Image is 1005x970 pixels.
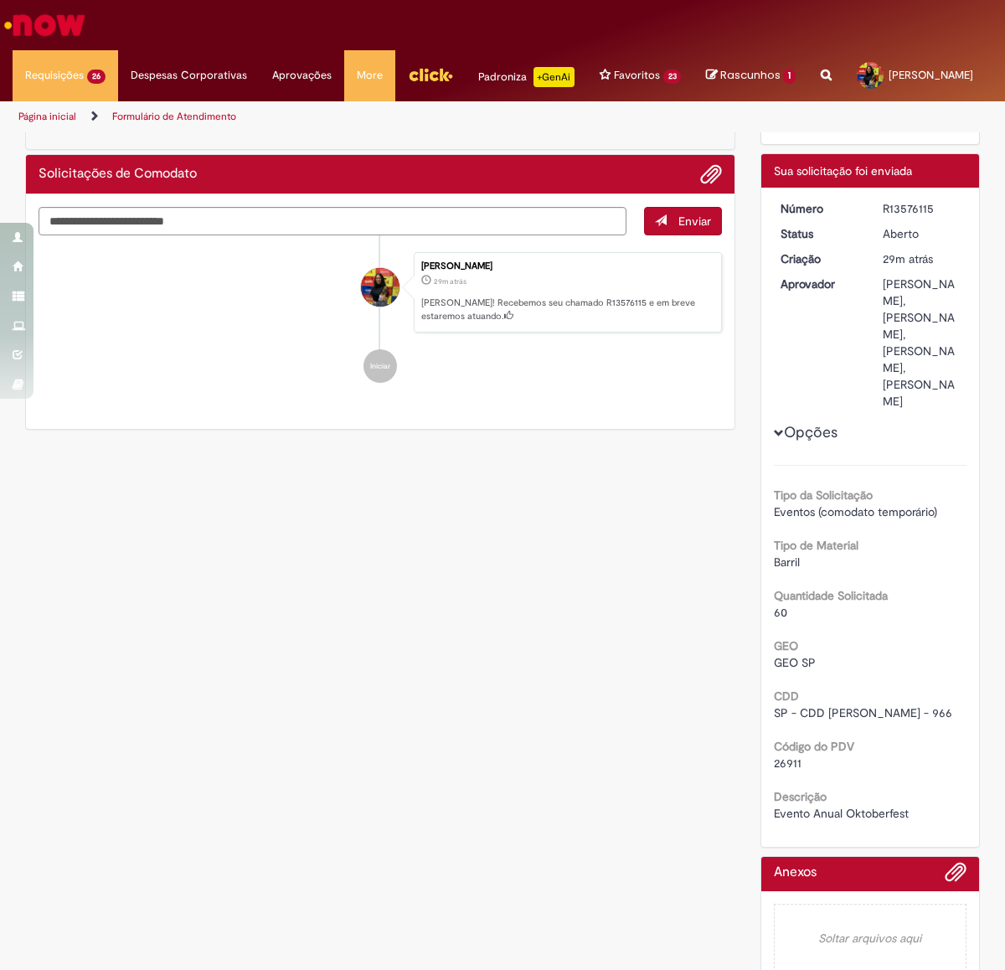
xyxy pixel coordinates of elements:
[720,67,781,83] span: Rascunhos
[39,252,722,333] li: Caroline Ramos De Oliveira Dos Santos
[272,67,332,84] span: Aprovações
[774,504,937,519] span: Eventos (comodato temporário)
[768,250,871,267] dt: Criação
[774,705,952,720] span: SP - CDD [PERSON_NAME] - 966
[774,588,888,603] b: Quantidade Solicitada
[39,235,722,400] ul: Histórico de tíquete
[421,261,713,271] div: [PERSON_NAME]
[774,163,912,178] span: Sua solicitação foi enviada
[18,110,76,123] a: Página inicial
[774,638,798,653] b: GEO
[774,789,827,804] b: Descrição
[883,251,933,266] time: 29/09/2025 11:21:16
[118,50,260,101] ul: Menu Cabeçalho
[883,251,933,266] span: 29m atrás
[408,62,453,87] img: click_logo_yellow_360x200.png
[783,69,796,84] span: 1
[844,50,986,101] a: [PERSON_NAME]
[87,70,106,84] span: 26
[774,488,873,503] b: Tipo da Solicitação
[663,70,682,84] span: 23
[118,50,260,101] a: Despesas Corporativas :
[434,276,466,286] time: 29/09/2025 11:21:16
[774,865,817,880] h2: Anexos
[395,50,466,101] ul: Menu Cabeçalho
[883,225,961,242] div: Aberto
[39,167,197,182] h2: Solicitações de Comodato Histórico de tíquete
[774,538,858,553] b: Tipo de Material
[466,50,587,101] ul: Menu Cabeçalho
[774,689,799,704] b: CDD
[821,50,832,80] i: Search from all sources
[614,67,660,84] span: Favoritos
[344,50,395,101] ul: Menu Cabeçalho
[478,67,575,87] div: Padroniza
[774,806,909,821] span: Evento Anual Oktoberfest
[260,50,344,101] ul: Menu Cabeçalho
[13,50,118,101] a: Requisições : 26
[533,67,575,87] p: +GenAi
[883,250,961,267] div: 29/09/2025 11:21:16
[434,276,466,286] span: 29m atrás
[774,655,816,670] span: GEO SP
[774,555,800,570] span: Barril
[768,200,871,217] dt: Número
[768,276,871,292] dt: Aprovador
[587,50,694,101] a: Favoritos : 23
[13,101,657,132] ul: Trilhas de página
[587,50,694,101] ul: Menu Cabeçalho
[357,67,383,84] span: More
[260,50,344,101] a: Aprovações : 0
[13,50,118,101] ul: Menu Cabeçalho
[131,67,247,84] span: Despesas Corporativas
[883,276,961,410] div: [PERSON_NAME], [PERSON_NAME], [PERSON_NAME], [PERSON_NAME]
[706,68,796,84] a: Rascunhos
[774,739,854,754] b: Código do PDV
[421,297,713,322] p: [PERSON_NAME]! Recebemos seu chamado R13576115 e em breve estaremos atuando.
[889,68,973,82] span: [PERSON_NAME]
[39,207,626,236] textarea: Digite sua mensagem aqui...
[344,50,395,101] a: More : 4
[2,8,88,42] img: ServiceNow
[112,110,236,123] a: Formulário de Atendimento
[945,861,966,891] button: Adicionar anexos
[774,756,801,771] span: 26911
[768,225,871,242] dt: Status
[361,268,399,307] div: Caroline Ramos De Oliveira Dos Santos
[25,67,84,84] span: Requisições
[700,163,722,185] button: Adicionar anexos
[644,207,722,235] button: Enviar
[883,200,961,217] div: R13576115
[774,605,787,620] span: 60
[678,214,711,229] span: Enviar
